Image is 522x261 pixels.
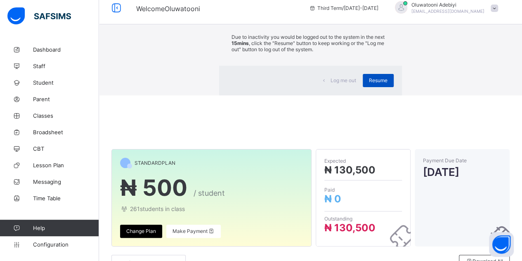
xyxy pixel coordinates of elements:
span: Outstanding [324,216,402,222]
button: Open asap [489,232,514,257]
span: Log me out [331,77,356,83]
span: Expected [324,158,402,164]
span: Staff [33,63,99,69]
span: Dashboard [33,46,99,53]
span: ₦ 0 [324,193,341,205]
span: session/term information [309,5,378,11]
span: Paid [324,187,402,193]
span: Messaging [33,178,99,185]
img: safsims [7,7,71,25]
span: Broadsheet [33,129,99,135]
span: Time Table [33,195,99,202]
span: Classes [33,112,99,119]
span: ₦ 130,500 [324,164,376,176]
span: Resume [369,77,387,83]
span: / student [194,189,225,197]
span: Welcome Oluwatooni [136,5,200,13]
span: Help [33,225,99,231]
span: Student [33,79,99,86]
span: CBT [33,145,99,152]
span: Parent [33,96,99,102]
span: ₦ 130,500 [324,222,376,234]
strong: 15mins [231,40,249,46]
span: Payment Due Date [423,157,501,164]
span: Lesson Plan [33,162,99,168]
span: 261 students in class [120,205,303,212]
span: Make Payment [172,228,215,234]
span: Oluwatooni Adebiyi [411,2,484,8]
span: Change Plan [126,228,156,234]
div: Oluwatooni Adebiyi [387,1,502,15]
span: [EMAIL_ADDRESS][DOMAIN_NAME] [411,9,484,14]
p: Due to inactivity you would be logged out to the system in the next , click the "Resume" button t... [231,34,390,52]
span: [DATE] [423,166,501,178]
span: Configuration [33,241,99,248]
span: ₦ 500 [120,174,187,201]
span: STANDARD PLAN [135,160,175,166]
